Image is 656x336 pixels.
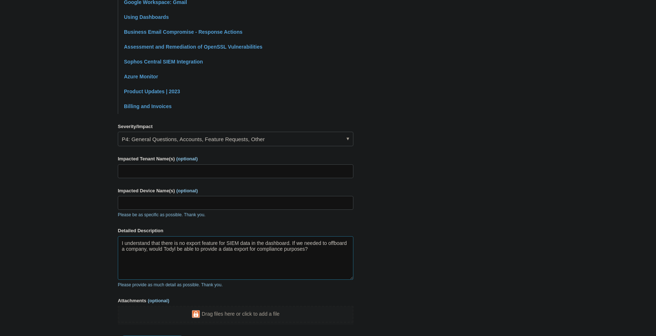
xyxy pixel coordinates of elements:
[118,212,353,218] p: Please be as specific as possible. Thank you.
[118,282,353,288] p: Please provide as much detail as possible. Thank you.
[118,227,353,234] label: Detailed Description
[176,156,198,161] span: (optional)
[124,14,169,20] a: Using Dashboards
[124,29,242,35] a: Business Email Compromise - Response Actions
[118,123,353,130] label: Severity/Impact
[148,298,169,303] span: (optional)
[124,44,262,50] a: Assessment and Remediation of OpenSSL Vulnerabilities
[177,188,198,193] span: (optional)
[118,297,353,304] label: Attachments
[124,89,180,94] a: Product Updates | 2023
[124,103,171,109] a: Billing and Invoices
[124,74,158,79] a: Azure Monitor
[118,187,353,194] label: Impacted Device Name(s)
[124,59,203,65] a: Sophos Central SIEM Integration
[118,155,353,163] label: Impacted Tenant Name(s)
[118,132,353,146] a: P4: General Questions, Accounts, Feature Requests, Other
